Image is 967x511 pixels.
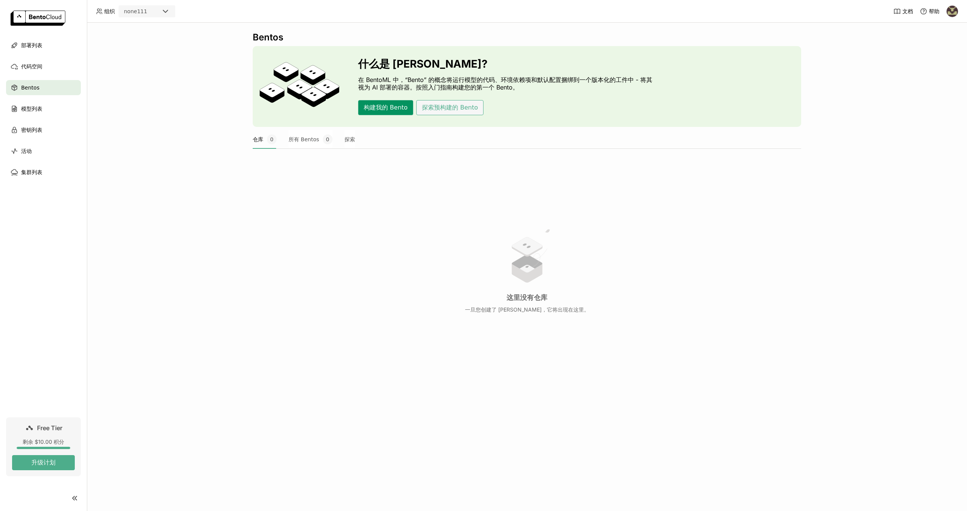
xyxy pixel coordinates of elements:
span: 帮助 [929,8,939,15]
span: 密钥列表 [21,125,42,134]
img: 夏 杰 [947,6,958,17]
span: 文档 [902,8,913,15]
span: 模型列表 [21,104,42,113]
p: 一旦您创建了 [PERSON_NAME]，它将出现在这里。 [465,306,589,313]
input: Selected none111. [148,8,149,15]
div: 剩余 $10.00 积分 [12,438,75,445]
h3: 这里没有仓库 [507,293,547,302]
span: 代码空间 [21,62,42,71]
button: 探索预构建的 Bento [416,100,483,115]
span: 部署列表 [21,41,42,50]
span: 组织 [104,8,115,15]
img: no results [499,227,555,284]
a: 活动 [6,144,81,159]
a: Free Tier剩余 $10.00 积分升级计划 [6,417,81,476]
button: 仓库 [253,130,277,149]
span: Bentos [21,83,39,92]
span: 集群列表 [21,168,42,177]
button: 探索 [344,130,355,149]
h3: 什么是 [PERSON_NAME]? [358,58,657,70]
a: 密钥列表 [6,122,81,137]
a: 文档 [893,8,913,15]
a: 模型列表 [6,101,81,116]
div: Bentos [253,32,801,43]
a: Bentos [6,80,81,95]
button: 构建我的 Bento [358,100,413,115]
img: cover onboarding [259,62,340,111]
span: Free Tier [37,424,62,432]
div: none111 [124,8,147,15]
button: 升级计划 [12,455,75,470]
button: 所有 Bentos [289,130,332,149]
div: 帮助 [920,8,939,15]
a: 代码空间 [6,59,81,74]
a: 部署列表 [6,38,81,53]
span: 活动 [21,147,32,156]
p: 在 BentoML 中，“Bento” 的概念将运行模型的代码、环境依赖项和默认配置捆绑到一个版本化的工件中 - 将其视为 AI 部署的容器。按照入门指南构建您的第一个 Bento。 [358,76,657,91]
span: 0 [267,134,277,144]
a: 集群列表 [6,165,81,180]
img: logo [11,11,65,26]
span: 0 [323,134,332,144]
